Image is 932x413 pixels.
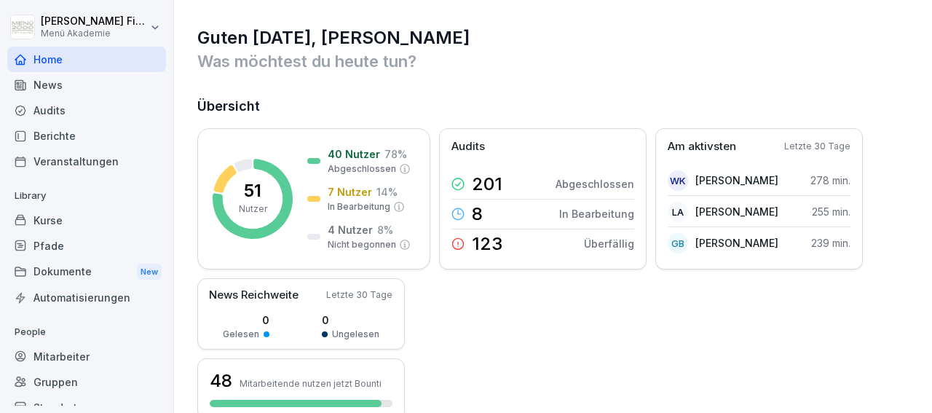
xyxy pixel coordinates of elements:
a: Automatisierungen [7,285,166,310]
p: [PERSON_NAME] Fiegert [41,15,147,28]
p: People [7,320,166,344]
p: News Reichweite [209,287,299,304]
p: 40 Nutzer [328,146,380,162]
div: WK [668,170,688,191]
p: 0 [322,312,379,328]
p: Überfällig [584,236,634,251]
a: Pfade [7,233,166,259]
p: [PERSON_NAME] [695,173,778,188]
a: Gruppen [7,369,166,395]
h1: Guten [DATE], [PERSON_NAME] [197,26,910,50]
p: 14 % [376,184,398,200]
a: Berichte [7,123,166,149]
p: Menü Akademie [41,28,147,39]
div: GB [668,233,688,253]
p: 239 min. [811,235,850,251]
a: Audits [7,98,166,123]
div: Dokumente [7,259,166,286]
p: Abgeschlossen [328,162,396,176]
p: Nutzer [239,202,267,216]
p: [PERSON_NAME] [695,235,778,251]
p: In Bearbeitung [559,206,634,221]
p: 201 [472,176,502,193]
a: Veranstaltungen [7,149,166,174]
p: Mitarbeitende nutzen jetzt Bounti [240,378,382,389]
p: 51 [244,182,261,200]
p: 278 min. [810,173,850,188]
p: [PERSON_NAME] [695,204,778,219]
a: Home [7,47,166,72]
p: Am aktivsten [668,138,736,155]
h2: Übersicht [197,96,910,117]
p: Ungelesen [332,328,379,341]
a: News [7,72,166,98]
p: Library [7,184,166,208]
p: Abgeschlossen [556,176,634,192]
p: 7 Nutzer [328,184,372,200]
p: 78 % [384,146,407,162]
p: 0 [223,312,269,328]
p: 8 % [377,222,393,237]
p: Nicht begonnen [328,238,396,251]
a: Mitarbeiter [7,344,166,369]
p: 8 [472,205,483,223]
h3: 48 [210,369,232,393]
p: Audits [451,138,485,155]
p: Was möchtest du heute tun? [197,50,910,73]
div: LA [668,202,688,222]
p: Letzte 30 Tage [326,288,392,302]
a: DokumenteNew [7,259,166,286]
a: Kurse [7,208,166,233]
div: New [137,264,162,280]
p: Letzte 30 Tage [784,140,850,153]
p: In Bearbeitung [328,200,390,213]
p: 4 Nutzer [328,222,373,237]
p: 123 [472,235,502,253]
p: Gelesen [223,328,259,341]
p: 255 min. [812,204,850,219]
